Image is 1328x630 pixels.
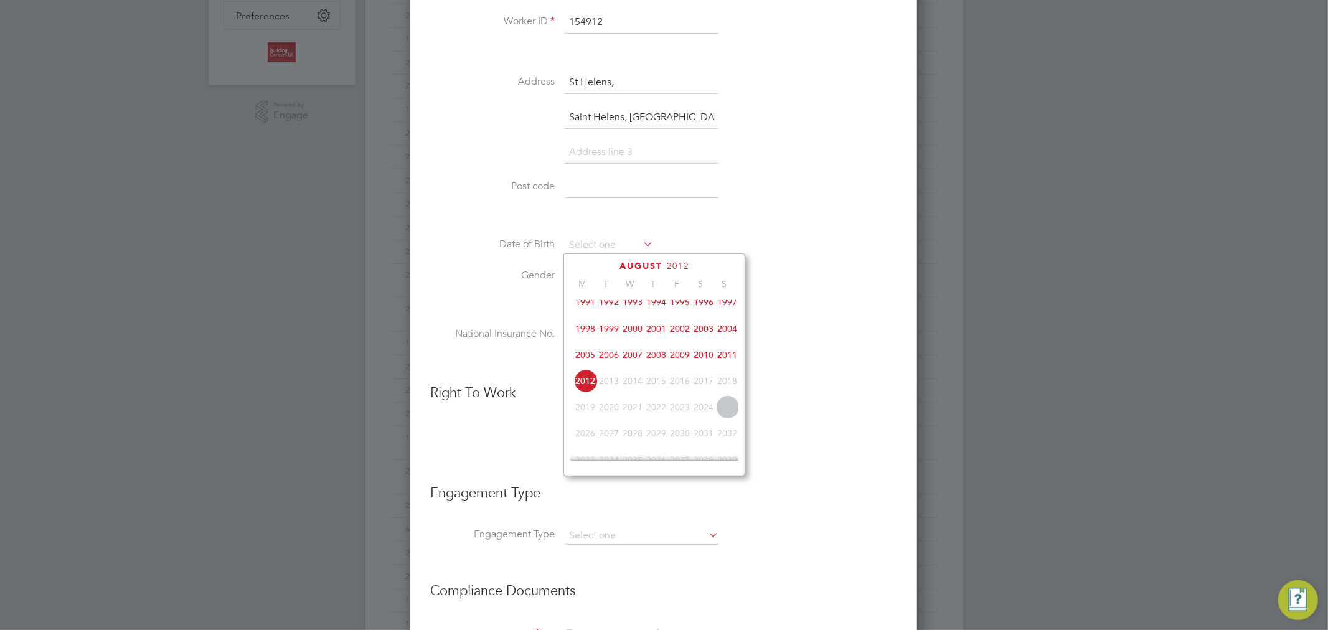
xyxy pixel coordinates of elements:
span: 2033 [573,448,597,472]
label: Post code [430,180,555,193]
span: 2015 [644,369,668,393]
span: 2030 [668,421,692,445]
span: 1995 [668,290,692,314]
span: 2011 [715,343,739,367]
span: 2039 [715,448,739,472]
span: 2017 [692,369,715,393]
span: 2009 [668,343,692,367]
label: National Insurance No. [430,327,555,341]
label: Address [430,75,555,88]
span: 2037 [668,448,692,472]
span: 2025 [715,395,739,419]
span: 2010 [692,343,715,367]
span: 2035 [621,448,644,472]
input: Address line 2 [565,106,718,129]
span: T [594,278,618,289]
span: 1999 [597,317,621,341]
span: 2027 [597,421,621,445]
span: 2002 [668,317,692,341]
button: Engage Resource Center [1278,580,1318,620]
span: 2016 [668,369,692,393]
span: 2012 [667,261,689,271]
span: 2020 [597,395,621,419]
label: Worker ID [430,15,555,28]
span: 1998 [573,317,597,341]
span: 2028 [621,421,644,445]
label: Gender [430,269,555,282]
span: M [570,278,594,289]
span: 2004 [715,317,739,341]
span: 2006 [597,343,621,367]
input: Select one [565,236,653,255]
span: S [689,278,712,289]
span: 2031 [692,421,715,445]
span: S [712,278,736,289]
label: Date of Birth [430,238,555,251]
span: 2000 [621,317,644,341]
span: 1994 [644,290,668,314]
label: Engagement Type [430,528,555,541]
span: 2034 [597,448,621,472]
span: August [619,261,662,271]
span: 2022 [644,395,668,419]
h3: Right To Work [430,384,897,402]
span: 2005 [573,343,597,367]
span: 2007 [621,343,644,367]
span: 2012 [573,369,597,393]
span: 2018 [715,369,739,393]
span: 2026 [573,421,597,445]
span: 2038 [692,448,715,472]
span: 1991 [573,290,597,314]
span: 2032 [715,421,739,445]
span: 2029 [644,421,668,445]
span: 2014 [621,369,644,393]
input: Select one [565,527,718,545]
span: 1996 [692,290,715,314]
span: T [641,278,665,289]
span: 2001 [644,317,668,341]
span: 2013 [597,369,621,393]
span: 2019 [573,395,597,419]
span: 2024 [692,395,715,419]
input: Address line 1 [565,72,718,94]
span: 1992 [597,290,621,314]
input: Address line 3 [565,141,718,164]
span: 1997 [715,290,739,314]
span: 2008 [644,343,668,367]
span: F [665,278,689,289]
h3: Engagement Type [430,472,897,502]
span: 2021 [621,395,644,419]
span: 1993 [621,290,644,314]
span: W [618,278,641,289]
h3: Compliance Documents [430,570,897,600]
span: 2003 [692,317,715,341]
span: 2036 [644,448,668,472]
span: 2023 [668,395,692,419]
